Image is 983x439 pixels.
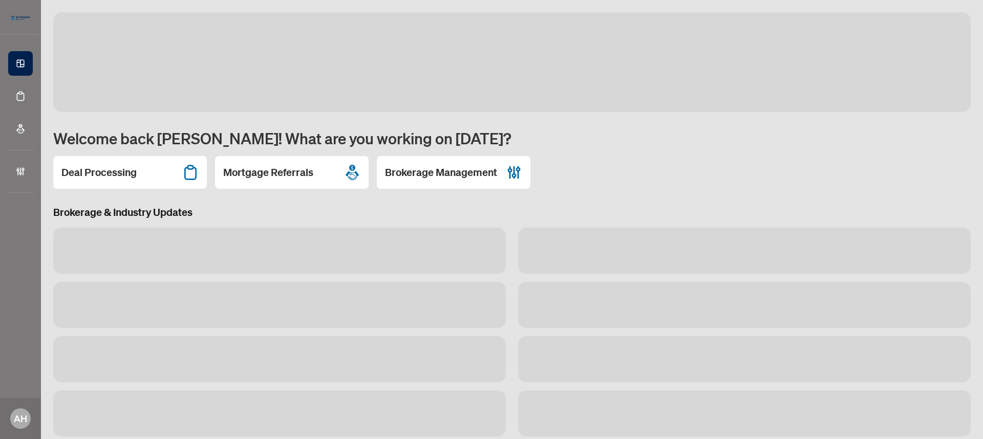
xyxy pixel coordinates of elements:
[14,411,27,426] span: AH
[61,165,137,180] h2: Deal Processing
[8,13,33,23] img: logo
[385,165,497,180] h2: Brokerage Management
[53,205,971,220] h3: Brokerage & Industry Updates
[223,165,313,180] h2: Mortgage Referrals
[53,128,971,148] h1: Welcome back [PERSON_NAME]! What are you working on [DATE]?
